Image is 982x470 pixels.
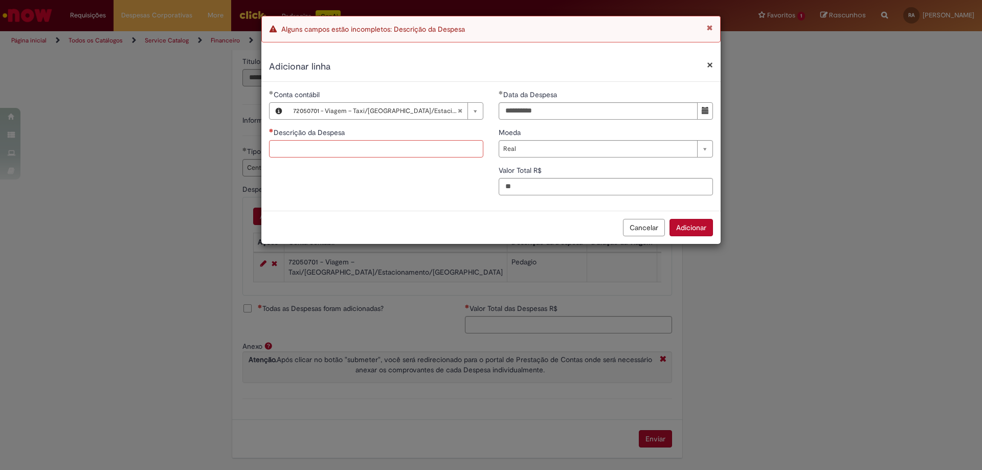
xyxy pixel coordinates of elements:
span: Necessários [269,128,274,132]
span: 72050701 - Viagem – Taxi/[GEOGRAPHIC_DATA]/Estacionamento/[GEOGRAPHIC_DATA] [293,103,457,119]
span: Valor Total R$ [499,166,544,175]
button: Fechar modal [707,59,713,70]
span: Necessários - Conta contábil [274,90,322,99]
input: Descrição da Despesa [269,140,483,158]
span: Obrigatório Preenchido [499,91,503,95]
abbr: Limpar campo Conta contábil [452,103,467,119]
button: Conta contábil, Visualizar este registro 72050701 - Viagem – Taxi/Pedágio/Estacionamento/Zona Azul [270,103,288,119]
span: Data da Despesa [503,90,559,99]
span: Alguns campos estão incompletos: Descrição da Despesa [281,25,465,34]
button: Mostrar calendário para Data da Despesa [697,102,713,120]
span: Obrigatório Preenchido [269,91,274,95]
input: Valor Total R$ [499,178,713,195]
h2: Adicionar linha [269,60,713,74]
button: Cancelar [623,219,665,236]
span: Real [503,141,692,157]
input: Data da Despesa 27 August 2025 Wednesday [499,102,698,120]
button: Fechar Notificação [707,24,712,31]
span: Descrição da Despesa [274,128,347,137]
button: Adicionar [669,219,713,236]
a: 72050701 - Viagem – Taxi/[GEOGRAPHIC_DATA]/Estacionamento/[GEOGRAPHIC_DATA]Limpar campo Conta con... [288,103,483,119]
span: Moeda [499,128,523,137]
